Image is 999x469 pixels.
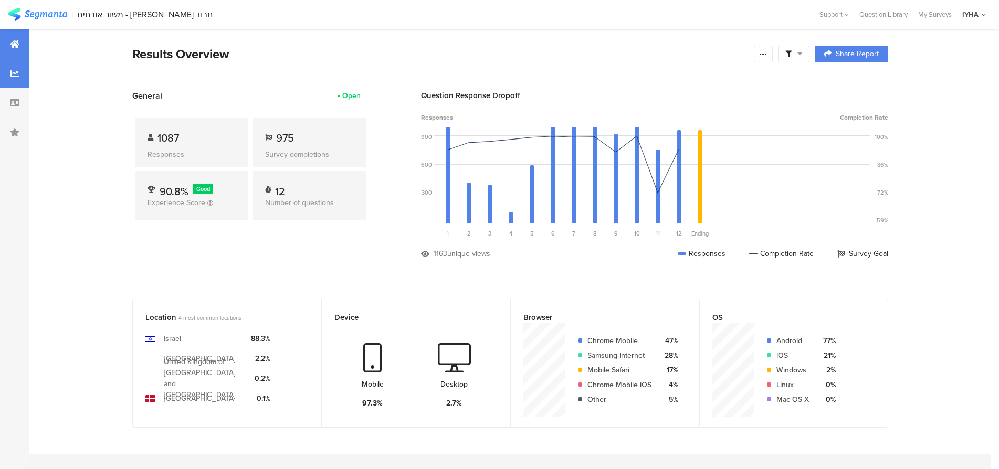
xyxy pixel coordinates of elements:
[660,365,678,376] div: 17%
[551,229,555,238] span: 6
[77,9,213,19] div: משוב אורחים - [PERSON_NAME] חרוד
[160,184,188,199] span: 90.8%
[587,335,651,346] div: Chrome Mobile
[196,185,210,193] span: Good
[447,229,449,238] span: 1
[819,6,849,23] div: Support
[422,188,432,197] div: 300
[509,229,512,238] span: 4
[854,9,913,19] a: Question Library
[362,379,384,390] div: Mobile
[877,188,888,197] div: 72%
[251,393,270,404] div: 0.1%
[421,133,432,141] div: 900
[817,335,836,346] div: 77%
[132,90,162,102] span: General
[660,335,678,346] div: 47%
[164,333,181,344] div: Israel
[875,133,888,141] div: 100%
[614,229,618,238] span: 9
[434,248,447,259] div: 1163
[334,312,480,323] div: Device
[817,394,836,405] div: 0%
[342,90,361,101] div: Open
[817,350,836,361] div: 21%
[164,353,236,364] div: [GEOGRAPHIC_DATA]
[660,350,678,361] div: 28%
[712,312,858,323] div: OS
[157,130,179,146] span: 1087
[837,248,888,259] div: Survey Goal
[421,161,432,169] div: 600
[587,394,651,405] div: Other
[877,161,888,169] div: 86%
[660,394,678,405] div: 5%
[587,365,651,376] div: Mobile Safari
[148,197,205,208] span: Experience Score
[265,149,353,160] div: Survey completions
[676,229,682,238] span: 12
[877,216,888,225] div: 59%
[276,130,294,146] span: 975
[132,45,749,63] div: Results Overview
[749,248,814,259] div: Completion Rate
[275,184,285,194] div: 12
[840,113,888,122] span: Completion Rate
[776,394,809,405] div: Mac OS X
[251,353,270,364] div: 2.2%
[440,379,468,390] div: Desktop
[8,8,67,21] img: segmanta logo
[593,229,596,238] span: 8
[689,229,710,238] div: Ending
[145,312,291,323] div: Location
[776,365,809,376] div: Windows
[447,248,490,259] div: unique views
[678,248,725,259] div: Responses
[421,113,453,122] span: Responses
[265,197,334,208] span: Number of questions
[656,229,660,238] span: 11
[164,356,243,400] div: United Kingdom of [GEOGRAPHIC_DATA] and [GEOGRAPHIC_DATA]
[572,229,575,238] span: 7
[421,90,888,101] div: Question Response Dropoff
[776,350,809,361] div: iOS
[817,365,836,376] div: 2%
[164,393,236,404] div: [GEOGRAPHIC_DATA]
[251,333,270,344] div: 88.3%
[817,379,836,390] div: 0%
[488,229,491,238] span: 3
[776,335,809,346] div: Android
[178,314,241,322] span: 4 most common locations
[660,379,678,390] div: 4%
[836,50,879,58] span: Share Report
[634,229,640,238] span: 10
[467,229,471,238] span: 2
[71,8,73,20] div: |
[776,379,809,390] div: Linux
[962,9,979,19] div: IYHA
[362,398,383,409] div: 97.3%
[913,9,957,19] a: My Surveys
[523,312,669,323] div: Browser
[148,149,236,160] div: Responses
[530,229,534,238] span: 5
[446,398,462,409] div: 2.7%
[251,373,270,384] div: 0.2%
[587,379,651,390] div: Chrome Mobile iOS
[587,350,651,361] div: Samsung Internet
